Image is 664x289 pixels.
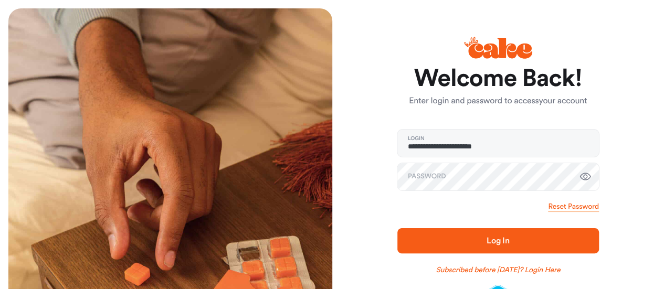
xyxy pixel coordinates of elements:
[397,228,599,253] button: Log In
[436,265,560,275] a: Subscribed before [DATE]? Login Here
[397,66,599,91] h1: Welcome Back!
[548,201,598,212] a: Reset Password
[397,95,599,108] p: Enter login and password to access your account
[487,237,510,245] span: Log In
